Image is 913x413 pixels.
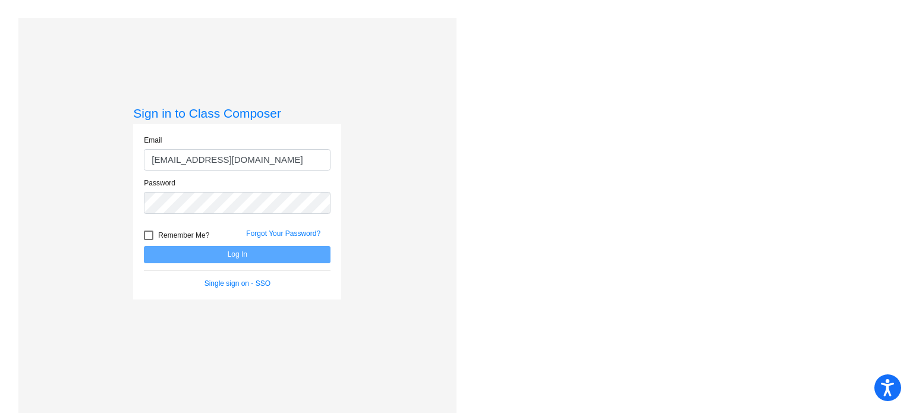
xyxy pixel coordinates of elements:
button: Log In [144,246,330,263]
a: Single sign on - SSO [204,279,270,288]
label: Email [144,135,162,146]
a: Forgot Your Password? [246,229,320,238]
h3: Sign in to Class Composer [133,106,341,121]
span: Remember Me? [158,228,209,242]
label: Password [144,178,175,188]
